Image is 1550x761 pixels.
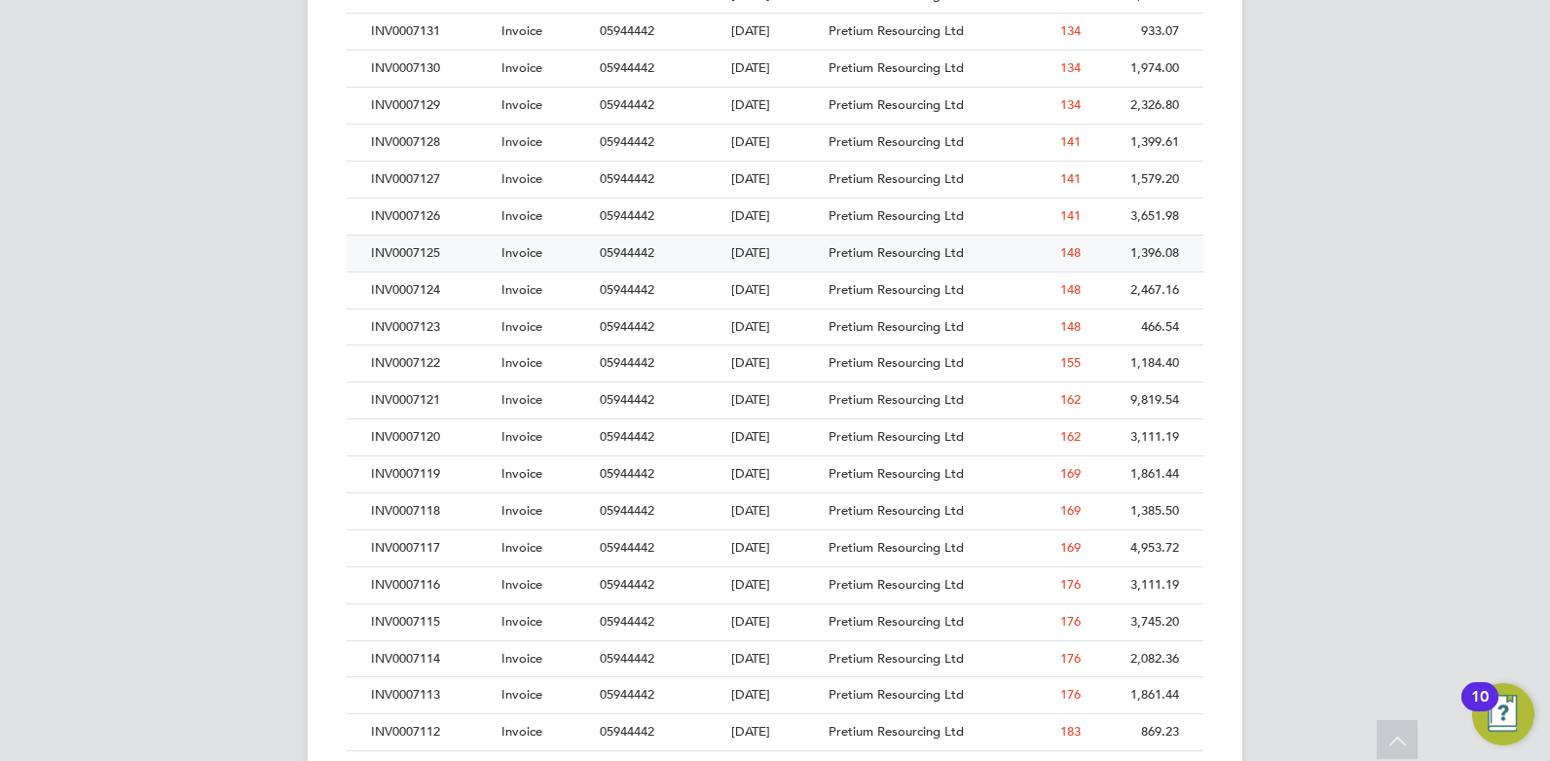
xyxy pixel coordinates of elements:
[366,236,497,272] div: INV0007125
[829,244,964,261] span: Pretium Resourcing Ltd
[501,170,542,187] span: Invoice
[366,125,497,161] div: INV0007128
[1086,309,1184,345] div: 466.54
[1086,641,1184,677] div: 2,082.36
[1086,14,1184,50] div: 933.07
[366,199,497,235] div: INV0007126
[600,133,654,150] span: 05944442
[600,96,654,113] span: 05944442
[501,354,542,371] span: Invoice
[366,419,497,455] div: INV0007120
[501,650,542,667] span: Invoice
[829,207,964,224] span: Pretium Resourcing Ltd
[829,502,964,519] span: Pretium Resourcing Ltd
[726,493,825,529] div: [DATE]
[501,133,542,150] span: Invoice
[600,281,654,298] span: 05944442
[501,502,542,519] span: Invoice
[829,723,964,740] span: Pretium Resourcing Ltd
[600,391,654,408] span: 05944442
[726,162,825,198] div: [DATE]
[829,686,964,703] span: Pretium Resourcing Ltd
[600,428,654,445] span: 05944442
[1086,51,1184,87] div: 1,974.00
[829,133,964,150] span: Pretium Resourcing Ltd
[1472,683,1534,745] button: Open Resource Center, 10 new notifications
[501,318,542,335] span: Invoice
[600,502,654,519] span: 05944442
[501,96,542,113] span: Invoice
[366,567,497,603] div: INV0007116
[829,576,964,593] span: Pretium Resourcing Ltd
[726,345,825,381] div: [DATE]
[726,641,825,677] div: [DATE]
[1060,723,1081,740] span: 183
[501,465,542,482] span: Invoice
[366,382,497,418] div: INV0007121
[1086,530,1184,566] div: 4,953.72
[829,465,964,482] span: Pretium Resourcing Ltd
[366,162,497,198] div: INV0007127
[501,613,542,630] span: Invoice
[1086,382,1184,418] div: 9,819.54
[1060,133,1081,150] span: 141
[501,539,542,556] span: Invoice
[600,576,654,593] span: 05944442
[366,51,497,87] div: INV0007130
[726,567,825,603] div: [DATE]
[1086,456,1184,492] div: 1,861.44
[726,272,825,308] div: [DATE]
[1086,714,1184,750] div: 869.23
[501,391,542,408] span: Invoice
[829,391,964,408] span: Pretium Resourcing Ltd
[726,677,825,713] div: [DATE]
[829,650,964,667] span: Pretium Resourcing Ltd
[600,22,654,39] span: 05944442
[1086,677,1184,713] div: 1,861.44
[1086,272,1184,308] div: 2,467.16
[1060,170,1081,187] span: 141
[1060,354,1081,371] span: 155
[366,530,497,566] div: INV0007117
[501,576,542,593] span: Invoice
[366,272,497,308] div: INV0007124
[829,22,964,39] span: Pretium Resourcing Ltd
[1086,604,1184,640] div: 3,745.20
[1086,493,1184,529] div: 1,385.50
[366,309,497,345] div: INV0007123
[726,714,825,750] div: [DATE]
[366,88,497,124] div: INV0007129
[1086,345,1184,381] div: 1,184.40
[726,236,825,272] div: [DATE]
[726,530,825,566] div: [DATE]
[1060,613,1081,630] span: 176
[1060,391,1081,408] span: 162
[501,59,542,76] span: Invoice
[1060,96,1081,113] span: 134
[366,641,497,677] div: INV0007114
[829,354,964,371] span: Pretium Resourcing Ltd
[1086,199,1184,235] div: 3,651.98
[600,318,654,335] span: 05944442
[600,613,654,630] span: 05944442
[366,345,497,381] div: INV0007122
[1060,502,1081,519] span: 169
[829,281,964,298] span: Pretium Resourcing Ltd
[726,419,825,455] div: [DATE]
[1086,236,1184,272] div: 1,396.08
[1086,88,1184,124] div: 2,326.80
[829,428,964,445] span: Pretium Resourcing Ltd
[726,456,825,492] div: [DATE]
[501,22,542,39] span: Invoice
[1060,318,1081,335] span: 148
[1060,465,1081,482] span: 169
[600,539,654,556] span: 05944442
[1060,428,1081,445] span: 162
[726,51,825,87] div: [DATE]
[726,125,825,161] div: [DATE]
[1086,419,1184,455] div: 3,111.19
[726,14,825,50] div: [DATE]
[501,207,542,224] span: Invoice
[829,96,964,113] span: Pretium Resourcing Ltd
[501,723,542,740] span: Invoice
